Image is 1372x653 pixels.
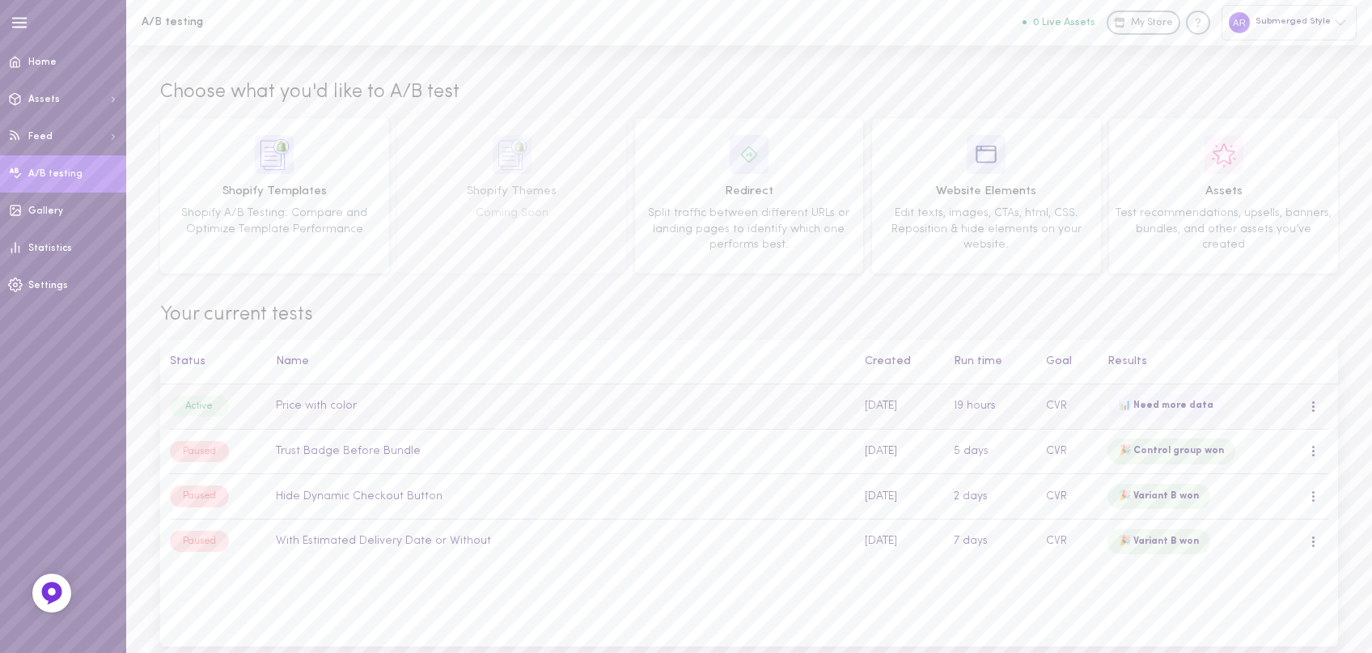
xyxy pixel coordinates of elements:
[160,340,267,384] th: Status
[267,474,856,519] td: Hide Dynamic Checkout Button
[255,135,294,174] img: icon
[181,207,367,235] span: Shopify A/B Testing: Compare and Optimize Template Performance
[856,340,945,384] th: Created
[1115,183,1332,201] span: Assets
[28,95,60,104] span: Assets
[1107,439,1235,464] div: 🎉 Control group won
[170,396,229,417] div: Active
[160,302,1338,329] span: Your current tests
[170,531,229,552] div: Paused
[856,519,945,563] td: [DATE]
[166,183,383,201] span: Shopify Templates
[945,340,1037,384] th: Run time
[1116,207,1332,251] span: Test recommendations, upsells, banners, bundles, and other assets you’ve created
[967,135,1006,174] img: icon
[28,169,83,179] span: A/B testing
[28,206,63,216] span: Gallery
[28,281,68,290] span: Settings
[1037,429,1099,474] td: CVR
[945,474,1037,519] td: 2 days
[170,486,229,507] div: Paused
[28,57,57,67] span: Home
[945,429,1037,474] td: 5 days
[856,429,945,474] td: [DATE]
[1037,340,1099,384] th: Goal
[641,183,858,201] span: Redirect
[1107,529,1210,555] div: 🎉 Variant B won
[267,429,856,474] td: Trust Badge Before Bundle
[878,183,1095,201] span: Website Elements
[1107,393,1225,419] div: 📊 Need more data
[1107,484,1210,510] div: 🎉 Variant B won
[1023,17,1095,28] button: 0 Live Assets
[493,135,531,174] img: icon
[1037,474,1099,519] td: CVR
[945,519,1037,563] td: 7 days
[1131,16,1173,31] span: My Store
[40,581,64,605] img: Feedback Button
[856,474,945,519] td: [DATE]
[267,384,856,429] td: Price with color
[1107,11,1180,35] a: My Store
[28,132,53,142] span: Feed
[648,207,849,251] span: Split traffic between different URLs or landing pages to identify which one performs best.
[476,207,548,219] span: Coming Soon
[267,340,856,384] th: Name
[1205,135,1243,174] img: icon
[1037,519,1099,563] td: CVR
[28,244,72,253] span: Statistics
[160,79,459,107] span: Choose what you'd like to A/B test
[1186,11,1210,35] div: Knowledge center
[856,384,945,429] td: [DATE]
[945,384,1037,429] td: 19 hours
[403,183,620,201] span: Shopify Themes
[891,207,1082,251] span: Edit texts, images, CTAs, html, CSS. Reposition & hide elements on your website.
[267,519,856,563] td: With Estimated Delivery Date or Without
[1098,340,1298,384] th: Results
[730,135,769,174] img: icon
[1023,17,1107,28] a: 0 Live Assets
[170,441,229,462] div: Paused
[1222,5,1357,40] div: Submerged Style
[142,16,409,28] h1: A/B testing
[1037,384,1099,429] td: CVR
